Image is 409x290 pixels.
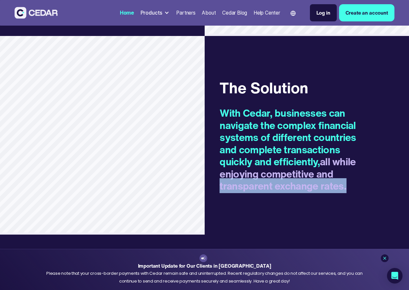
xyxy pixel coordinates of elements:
a: Help Center [251,6,283,20]
strong: Important Update for Our Clients in [GEOGRAPHIC_DATA] [138,262,271,270]
h2: all while enjoying competitive and transparent exchange rates. [220,107,362,192]
a: About [199,6,219,20]
span: With Cedar, businesses can navigate the complex financial systems of different countries and comp... [220,105,356,169]
div: About [202,9,216,17]
a: Home [117,6,137,20]
div: Products [138,6,173,19]
img: world icon [290,11,296,16]
a: Create an account [339,4,394,21]
a: Partners [174,6,198,20]
div: Products [141,9,163,17]
div: Help Center [254,9,280,17]
h3: The Solution [220,79,362,97]
div: Cedar Blog [222,9,247,17]
a: Log in [310,4,337,21]
a: Cedar Blog [220,6,250,20]
img: announcement [201,256,206,261]
div: Please note that your cross-border payments with Cedar remain safe and uninterrupted. Recent regu... [46,270,363,285]
div: Partners [176,9,196,17]
div: Home [120,9,134,17]
div: Log in [316,9,330,17]
div: Open Intercom Messenger [387,268,403,284]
